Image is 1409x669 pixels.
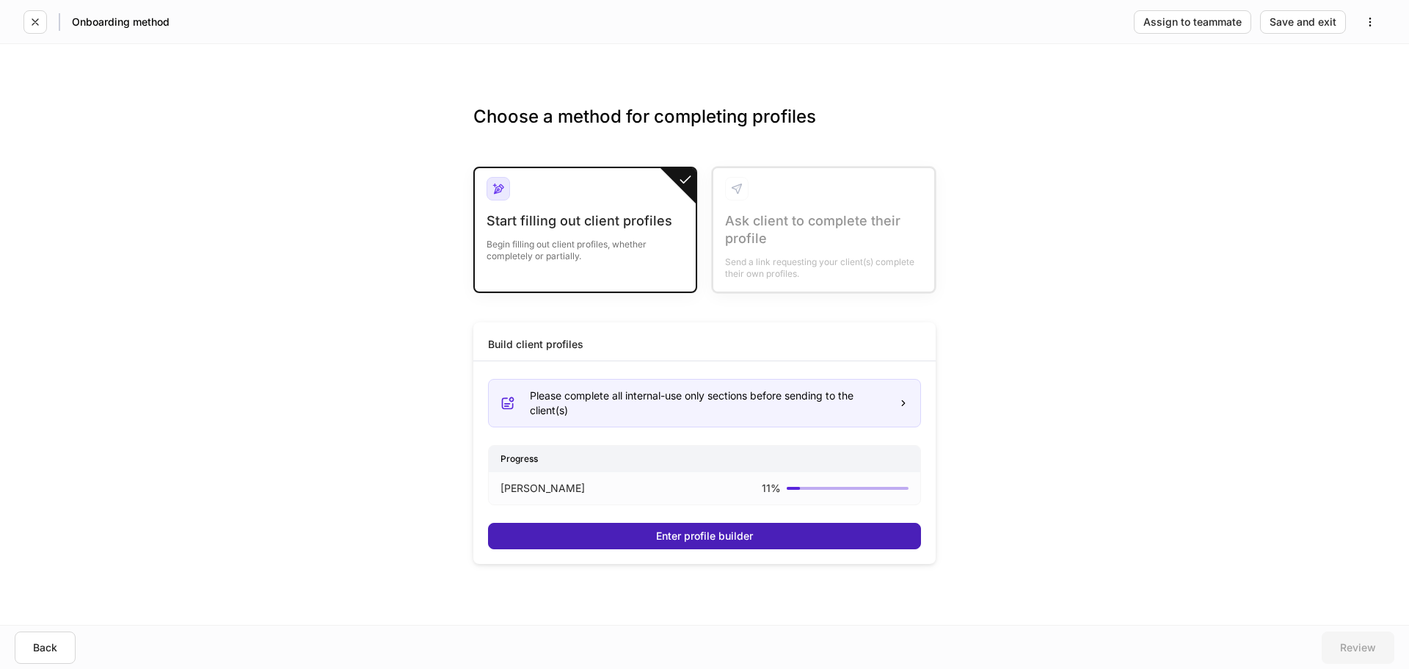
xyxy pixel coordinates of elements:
[656,531,753,541] div: Enter profile builder
[1134,10,1251,34] button: Assign to teammate
[72,15,170,29] h5: Onboarding method
[762,481,781,496] p: 11 %
[489,446,920,471] div: Progress
[33,643,57,653] div: Back
[473,105,936,152] h3: Choose a method for completing profiles
[15,632,76,664] button: Back
[487,230,684,262] div: Begin filling out client profiles, whether completely or partially.
[488,523,921,549] button: Enter profile builder
[500,481,585,496] p: [PERSON_NAME]
[1260,10,1346,34] button: Save and exit
[1143,17,1242,27] div: Assign to teammate
[487,212,684,230] div: Start filling out client profiles
[488,337,583,352] div: Build client profiles
[1270,17,1336,27] div: Save and exit
[530,388,886,418] div: Please complete all internal-use only sections before sending to the client(s)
